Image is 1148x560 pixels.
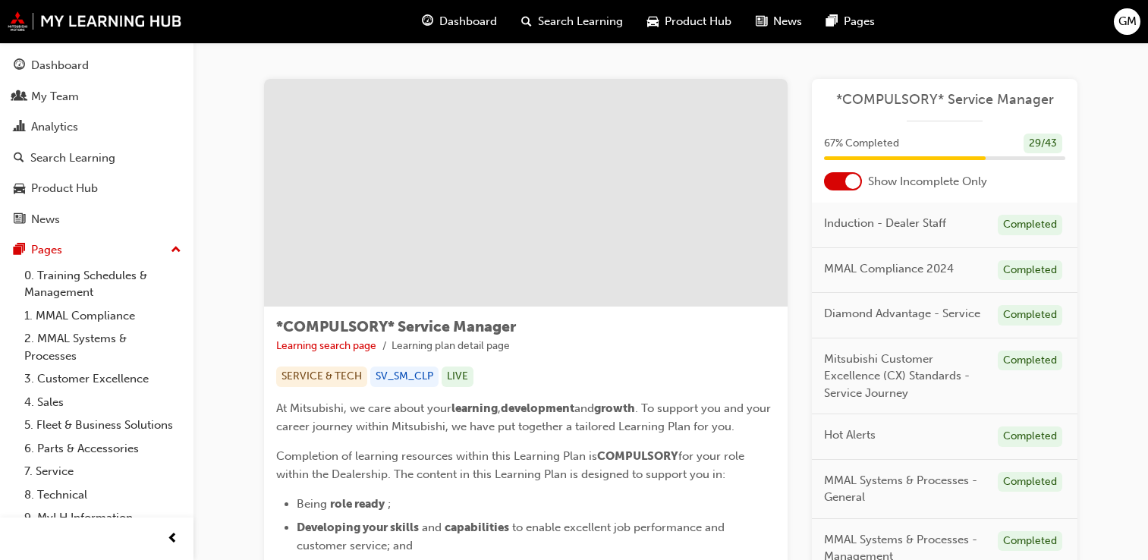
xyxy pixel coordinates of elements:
span: learning [451,401,498,415]
span: ; [388,497,391,511]
span: COMPULSORY [597,449,678,463]
a: 7. Service [18,460,187,483]
span: search-icon [14,152,24,165]
div: Completed [998,215,1062,235]
span: capabilities [445,521,509,534]
button: DashboardMy TeamAnalyticsSearch LearningProduct HubNews [6,49,187,236]
div: My Team [31,88,79,105]
span: car-icon [14,182,25,196]
span: prev-icon [167,530,178,549]
a: Product Hub [6,175,187,203]
div: 29 / 43 [1024,134,1062,154]
a: My Team [6,83,187,111]
a: Learning search page [276,339,376,352]
li: Learning plan detail page [392,338,510,355]
span: growth [594,401,635,415]
span: , [498,401,501,415]
a: News [6,206,187,234]
span: MMAL Systems & Processes - General [824,472,986,506]
a: 4. Sales [18,391,187,414]
span: role ready [330,497,385,511]
a: 5. Fleet & Business Solutions [18,414,187,437]
div: Completed [998,260,1062,281]
span: up-icon [171,241,181,260]
div: Product Hub [31,180,98,197]
span: GM [1118,13,1137,30]
span: Developing your skills [297,521,419,534]
button: GM [1114,8,1140,35]
span: Induction - Dealer Staff [824,215,946,232]
a: guage-iconDashboard [410,6,509,37]
a: 6. Parts & Accessories [18,437,187,461]
span: News [773,13,802,30]
button: Pages [6,236,187,264]
div: Completed [998,472,1062,492]
a: news-iconNews [744,6,814,37]
span: pages-icon [14,244,25,257]
span: news-icon [756,12,767,31]
span: search-icon [521,12,532,31]
span: for your role within the Dealership. The content in this Learning Plan is designed to support you... [276,449,747,481]
span: Dashboard [439,13,497,30]
span: Pages [844,13,875,30]
span: guage-icon [14,59,25,73]
a: search-iconSearch Learning [509,6,635,37]
span: Completion of learning resources within this Learning Plan is [276,449,597,463]
span: . To support you and your career journey within Mitsubishi, we have put together a tailored Learn... [276,401,774,433]
div: Search Learning [30,149,115,167]
span: and [422,521,442,534]
span: development [501,401,574,415]
div: Completed [998,531,1062,552]
span: car-icon [647,12,659,31]
div: Analytics [31,118,78,136]
a: Search Learning [6,144,187,172]
a: 9. MyLH Information [18,506,187,530]
span: Product Hub [665,13,731,30]
span: *COMPULSORY* Service Manager [276,318,516,335]
div: SV_SM_CLP [370,367,439,387]
span: At Mitsubishi, we care about your [276,401,451,415]
a: 8. Technical [18,483,187,507]
a: 1. MMAL Compliance [18,304,187,328]
a: Analytics [6,113,187,141]
div: LIVE [442,367,473,387]
span: pages-icon [826,12,838,31]
a: car-iconProduct Hub [635,6,744,37]
span: people-icon [14,90,25,104]
a: *COMPULSORY* Service Manager [824,91,1065,109]
a: 0. Training Schedules & Management [18,264,187,304]
div: Completed [998,305,1062,326]
span: chart-icon [14,121,25,134]
span: Search Learning [538,13,623,30]
span: guage-icon [422,12,433,31]
div: Completed [998,351,1062,371]
span: Being [297,497,327,511]
a: Dashboard [6,52,187,80]
span: Diamond Advantage - Service [824,305,980,322]
span: news-icon [14,213,25,227]
span: Show Incomplete Only [868,173,987,190]
div: Pages [31,241,62,259]
div: News [31,211,60,228]
span: 67 % Completed [824,135,899,153]
span: Hot Alerts [824,426,876,444]
div: Completed [998,426,1062,447]
span: Mitsubishi Customer Excellence (CX) Standards - Service Journey [824,351,986,402]
img: mmal [8,11,182,31]
span: to enable excellent job performance and customer service; and [297,521,728,552]
a: pages-iconPages [814,6,887,37]
div: SERVICE & TECH [276,367,367,387]
span: MMAL Compliance 2024 [824,260,954,278]
div: Dashboard [31,57,89,74]
span: and [574,401,594,415]
a: 3. Customer Excellence [18,367,187,391]
a: 2. MMAL Systems & Processes [18,327,187,367]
